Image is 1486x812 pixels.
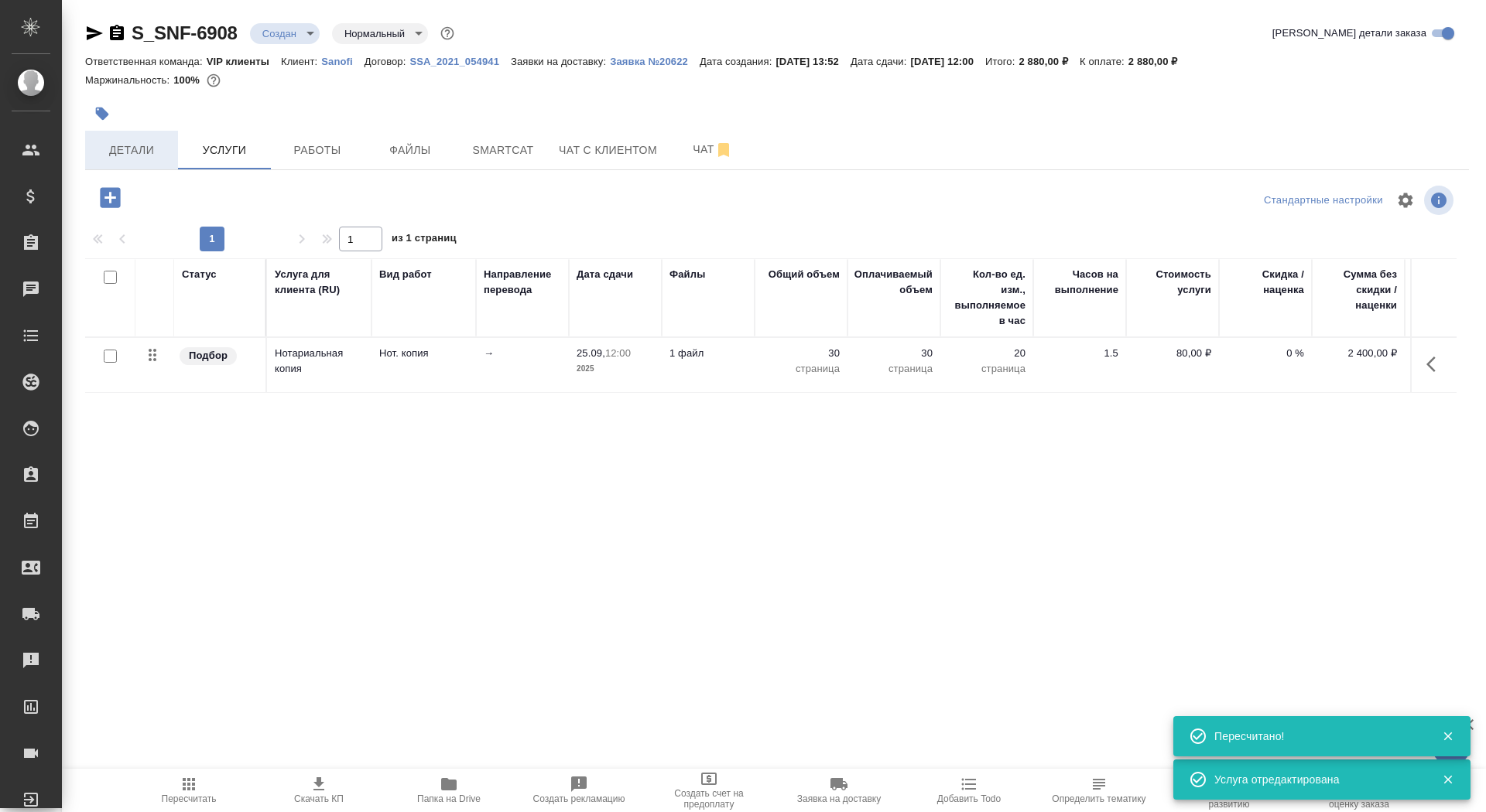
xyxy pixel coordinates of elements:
[1164,769,1294,812] button: Призвать менеджера по развитию
[948,267,1025,329] div: Кол-во ед. изм., выполняемое в час
[776,56,851,67] p: [DATE] 13:52
[1080,56,1128,67] p: К оплате:
[1214,728,1419,744] div: Пересчитано!
[189,348,228,363] p: Подбор
[275,346,364,377] p: Нотариальная копия
[187,141,262,160] span: Услуги
[1320,346,1397,361] p: 2 400,00 ₽
[851,56,910,67] p: Дата сдачи:
[700,56,776,67] p: Дата создания:
[653,788,765,810] span: Создать счет на предоплату
[910,56,985,67] p: [DATE] 12:00
[409,54,511,67] a: SSA_2021_054941
[774,769,904,812] button: Заявка на доставку
[855,346,933,361] p: 30
[332,23,428,44] div: Создан
[948,346,1025,361] p: 20
[173,74,204,86] p: 100%
[610,54,700,70] button: Заявка №20622
[559,141,657,160] span: Чат с клиентом
[85,74,173,86] p: Маржинальность:
[1227,346,1304,361] p: 0 %
[85,56,207,67] p: Ответственная команда:
[258,27,301,40] button: Создан
[669,267,705,282] div: Файлы
[533,793,625,804] span: Создать рекламацию
[484,267,561,298] div: Направление перевода
[250,23,320,44] div: Создан
[797,793,881,804] span: Заявка на доставку
[904,769,1034,812] button: Добавить Todo
[676,140,750,159] span: Чат
[1272,26,1426,41] span: [PERSON_NAME] детали заказа
[1128,56,1190,67] p: 2 880,00 ₽
[1034,769,1164,812] button: Определить тематику
[182,267,217,282] div: Статус
[437,23,457,43] button: Доп статусы указывают на важность/срочность заказа
[379,346,468,361] p: Нот. копия
[1227,267,1304,298] div: Скидка / наценка
[1019,56,1080,67] p: 2 880,00 ₽
[466,141,540,160] span: Smartcat
[854,267,933,298] div: Оплачиваемый объем
[321,56,365,67] p: Sanofi
[85,97,119,131] button: Добавить тэг
[644,769,774,812] button: Создать счет на предоплату
[207,56,281,67] p: VIP клиенты
[281,56,321,67] p: Клиент:
[162,793,217,804] span: Пересчитать
[89,182,132,213] button: Добавить услугу
[948,361,1025,377] p: страница
[392,229,457,251] span: из 1 страниц
[714,141,733,159] svg: Отписаться
[1134,267,1211,298] div: Стоимость услуги
[762,361,840,377] p: страница
[373,141,447,160] span: Файлы
[514,769,644,812] button: Создать рекламацию
[1424,186,1457,215] span: Посмотреть информацию
[365,56,410,67] p: Договор:
[1052,793,1145,804] span: Определить тематику
[294,793,344,804] span: Скачать КП
[1387,182,1424,219] span: Настроить таблицу
[1432,773,1464,786] button: Закрыть
[605,347,631,359] p: 12:00
[379,267,432,282] div: Вид работ
[132,22,238,43] a: S_SNF-6908
[484,346,561,361] p: →
[1214,772,1419,787] div: Услуга отредактирована
[511,56,610,67] p: Заявки на доставку:
[762,346,840,361] p: 30
[254,769,384,812] button: Скачать КП
[321,54,365,67] a: Sanofi
[85,24,104,43] button: Скопировать ссылку для ЯМессенджера
[417,793,481,804] span: Папка на Drive
[1417,346,1454,383] button: Показать кнопки
[280,141,354,160] span: Работы
[1033,338,1126,392] td: 1.5
[94,141,169,160] span: Детали
[204,70,224,90] button: 0.00 RUB;
[1260,189,1387,213] div: split button
[577,361,654,377] p: 2025
[769,267,840,282] div: Общий объем
[275,267,364,298] div: Услуга для клиента (RU)
[855,361,933,377] p: страница
[384,769,514,812] button: Папка на Drive
[1134,346,1211,361] p: 80,00 ₽
[409,56,511,67] p: SSA_2021_054941
[577,347,605,359] p: 25.09,
[669,346,747,361] p: 1 файл
[1432,729,1464,743] button: Закрыть
[610,56,700,67] p: Заявка №20622
[340,27,409,40] button: Нормальный
[1041,267,1118,298] div: Часов на выполнение
[1320,267,1397,313] div: Сумма без скидки / наценки
[937,793,1001,804] span: Добавить Todo
[985,56,1019,67] p: Итого:
[124,769,254,812] button: Пересчитать
[577,267,633,282] div: Дата сдачи
[108,24,126,43] button: Скопировать ссылку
